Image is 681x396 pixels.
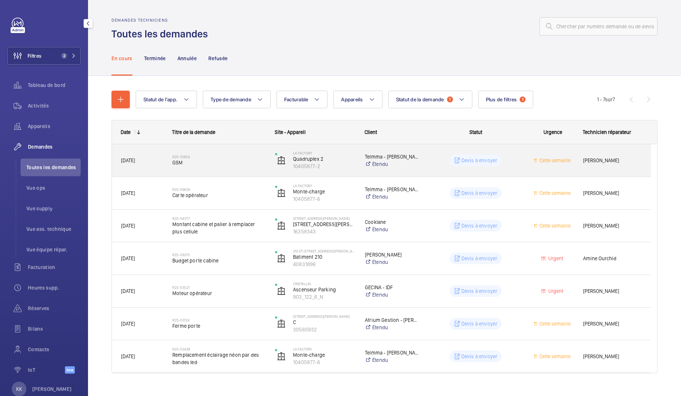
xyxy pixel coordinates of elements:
span: Urgent [547,255,563,261]
span: Type de demande [210,97,251,102]
span: 2 [61,53,67,59]
span: Bilans [28,325,81,333]
p: Quadruplex 2 [293,155,355,163]
span: Titre de la demande [172,129,215,135]
p: Telmma - [PERSON_NAME] [365,153,420,160]
span: Urgent [547,288,563,294]
span: Beta [65,366,75,374]
span: Facturable [284,97,308,102]
p: 10405877-6 [293,195,355,203]
span: Vue équipe répar. [26,246,81,253]
span: Appareils [28,123,81,130]
span: [PERSON_NAME] [583,222,642,230]
img: elevator.svg [277,352,286,361]
h2: R25-03124 [172,318,266,322]
p: Telmma - [PERSON_NAME] [365,349,420,356]
span: Amine Ourchid [583,254,642,263]
img: elevator.svg [277,319,286,328]
button: Type de demande [203,91,271,108]
span: Toutes les demandes [26,164,81,171]
span: Site - Appareil [275,129,305,135]
span: Plus de filtres [486,97,517,102]
span: Appareils [341,97,363,102]
p: Monte-charge [293,188,355,195]
h2: R25-10654 [172,155,266,159]
img: elevator.svg [277,221,286,230]
button: Plus de filtres1 [478,91,534,108]
a: Étendu [365,356,420,364]
span: Tableau de bord [28,81,81,89]
p: Cooklane [365,218,420,226]
p: Cristallin [293,281,355,286]
a: Étendu [365,324,420,331]
span: [PERSON_NAME] [583,156,642,165]
h2: R25-06370 [172,253,266,257]
p: Monte-charge [293,351,355,359]
h2: Demandes techniciens [111,18,212,23]
p: Atrium Gestion - [PERSON_NAME] [365,316,420,324]
h1: Toutes les demandes [111,27,212,41]
span: [DATE] [121,353,135,359]
p: 16358343 [293,228,355,235]
p: 10405877-6 [293,359,355,366]
span: Réserves [28,305,81,312]
span: GSM [172,159,266,166]
a: Étendu [365,160,420,168]
p: Refusée [208,55,227,62]
p: Devis à envoyer [461,255,498,262]
span: Cette semaine [538,157,571,163]
span: 1 [447,97,453,102]
span: Cette semaine [538,190,571,196]
span: Cette semaine [538,321,571,327]
p: [PERSON_NAME] [365,251,420,258]
p: Devis à envoyer [461,320,498,327]
h2: R25-03521 [172,285,266,290]
p: 210 et [STREET_ADDRESS][PERSON_NAME] [293,249,355,253]
button: Statut de l'app. [136,91,197,108]
span: Cette semaine [538,353,571,359]
span: Urgence [543,129,562,135]
img: elevator.svg [277,189,286,197]
p: C [293,319,355,326]
img: elevator.svg [277,287,286,295]
h2: R25-08377 [172,216,266,221]
p: Ascenseur Parking [293,286,355,293]
span: Vue supply [26,205,81,212]
p: 40831896 [293,261,355,268]
p: 30565932 [293,326,355,333]
a: Étendu [365,291,420,298]
p: [STREET_ADDRESS][PERSON_NAME] [293,314,355,319]
p: La Factory [293,347,355,351]
a: Étendu [365,226,420,233]
span: [DATE] [121,255,135,261]
p: Devis à envoyer [461,287,498,295]
span: Statut [469,129,482,135]
span: Contacts [28,346,81,353]
span: sur [605,97,612,102]
p: La Factory [293,184,355,188]
span: [DATE] [121,157,135,163]
span: Heures supp. [28,284,81,291]
p: Annulée [177,55,197,62]
input: Chercher par numéro demande ou de devis [539,17,658,36]
div: Date [121,129,131,135]
p: Telmma - [PERSON_NAME] [365,186,420,193]
button: Appareils [333,91,382,108]
button: Facturable [277,91,328,108]
span: [PERSON_NAME] [583,189,642,197]
p: [STREET_ADDRESS][PERSON_NAME] (ascenseur Cour salle d [293,221,355,228]
span: [PERSON_NAME] [583,287,642,295]
span: Montant cabine et palier à remplacer plus cellule [172,221,266,235]
a: Étendu [365,193,420,200]
span: Cette semaine [538,223,571,229]
span: [DATE] [121,223,135,229]
p: Batiment 210 [293,253,355,261]
p: 903_122_6_N [293,293,355,301]
span: [PERSON_NAME] [583,352,642,361]
span: Demandes [28,143,81,150]
span: 1 - 7 7 [597,97,615,102]
span: Statut de la demande [396,97,444,102]
span: [PERSON_NAME] [583,320,642,328]
p: [PERSON_NAME] [32,385,72,393]
p: Devis à envoyer [461,189,498,197]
